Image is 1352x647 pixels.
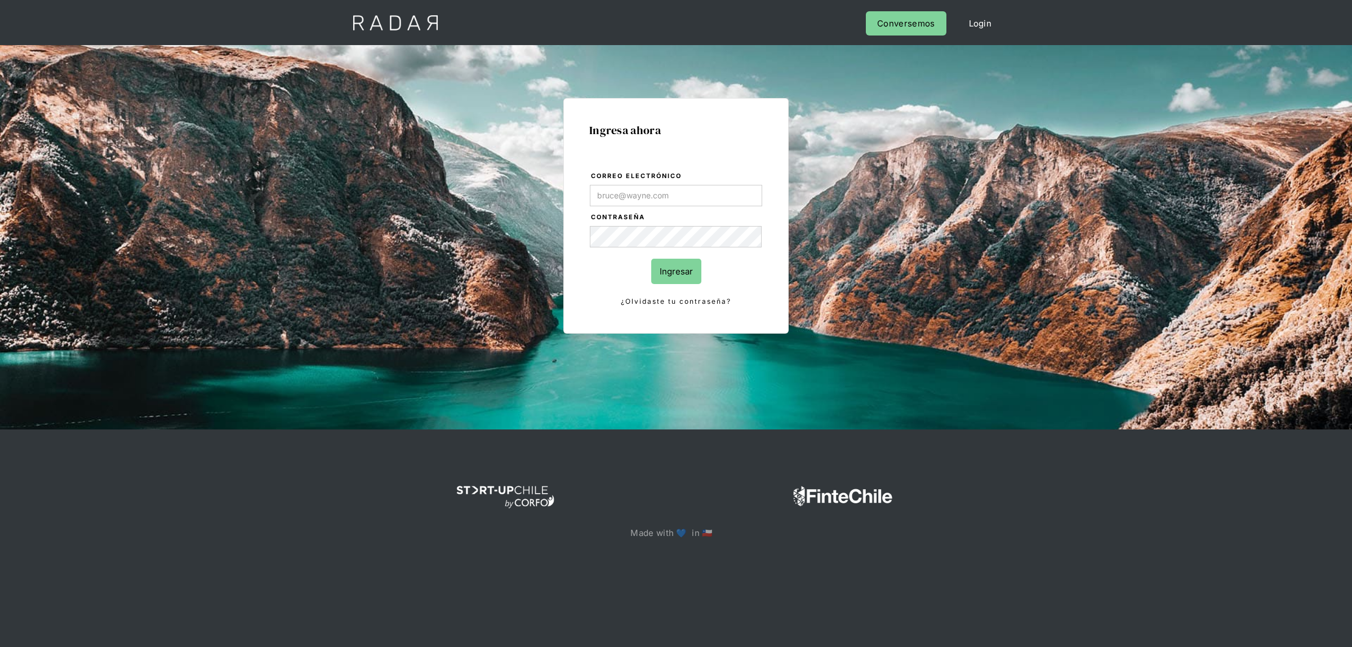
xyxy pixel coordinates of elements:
p: Made with 💙 in 🇨🇱 [630,525,721,540]
label: Correo electrónico [591,171,762,182]
input: bruce@wayne.com [590,185,762,206]
a: ¿Olvidaste tu contraseña? [590,295,762,308]
input: Ingresar [651,259,701,284]
label: Contraseña [591,212,762,223]
h1: Ingresa ahora [589,124,763,136]
a: Conversemos [866,11,946,36]
form: Login Form [589,170,763,308]
a: Login [958,11,1003,36]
